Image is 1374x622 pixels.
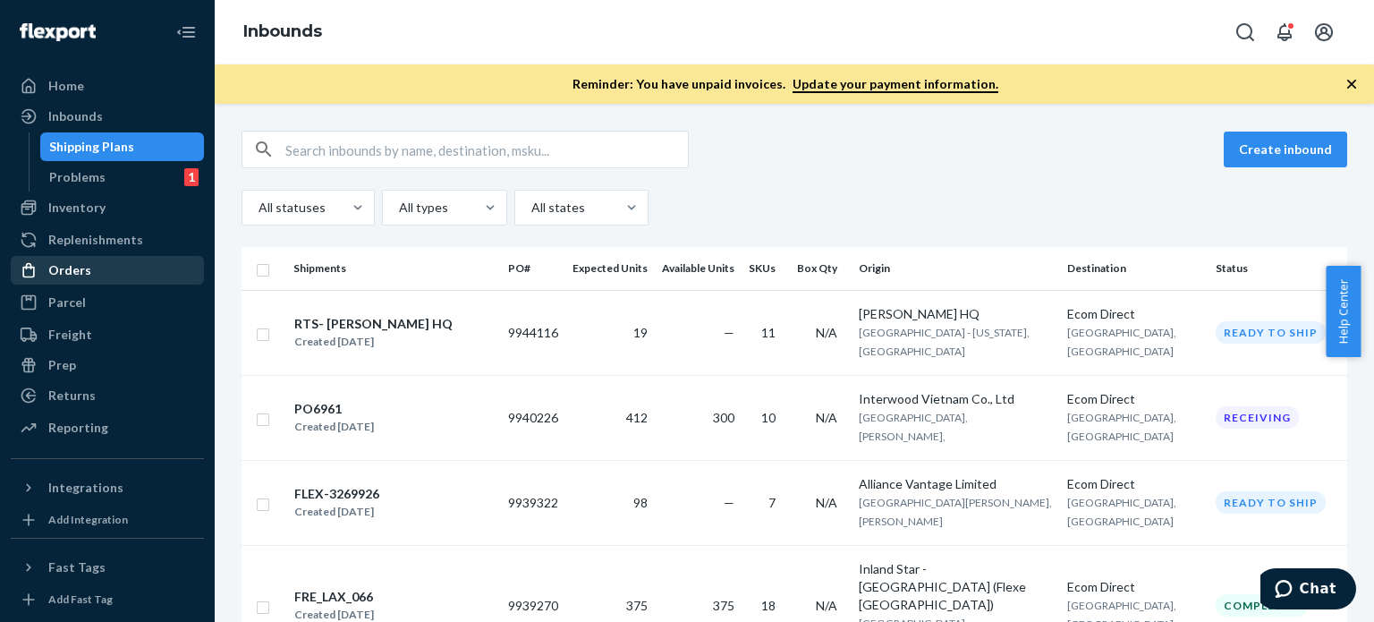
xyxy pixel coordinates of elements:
a: Add Integration [11,509,204,531]
img: Flexport logo [20,23,96,41]
input: All statuses [257,199,259,217]
td: 9944116 [501,290,565,375]
div: FRE_LAX_066 [294,588,374,606]
div: Inventory [48,199,106,217]
th: Shipments [286,247,501,290]
a: Add Fast Tag [11,589,204,610]
div: Add Integration [48,512,128,527]
div: Ecom Direct [1067,475,1201,493]
div: RTS- [PERSON_NAME] HQ [294,315,453,333]
div: Home [48,77,84,95]
th: PO# [501,247,565,290]
span: 18 [761,598,776,613]
th: Expected Units [565,247,655,290]
div: Fast Tags [48,558,106,576]
a: Freight [11,320,204,349]
div: Created [DATE] [294,503,379,521]
td: 9939322 [501,460,565,545]
div: Created [DATE] [294,333,453,351]
ol: breadcrumbs [229,6,336,58]
span: 98 [633,495,648,510]
span: [GEOGRAPHIC_DATA][PERSON_NAME], [PERSON_NAME] [859,496,1052,528]
span: 11 [761,325,776,340]
a: Reporting [11,413,204,442]
div: Receiving [1216,406,1299,429]
a: Inbounds [243,21,322,41]
div: Integrations [48,479,123,497]
span: [GEOGRAPHIC_DATA] - [US_STATE], [GEOGRAPHIC_DATA] [859,326,1030,358]
input: Search inbounds by name, destination, msku... [285,132,688,167]
div: Ready to ship [1216,321,1326,344]
span: — [724,495,734,510]
button: Open notifications [1267,14,1302,50]
div: Inland Star - [GEOGRAPHIC_DATA] (Flexe [GEOGRAPHIC_DATA]) [859,560,1053,614]
a: Returns [11,381,204,410]
div: FLEX-3269926 [294,485,379,503]
button: Fast Tags [11,553,204,582]
th: Available Units [655,247,742,290]
div: Created [DATE] [294,418,374,436]
div: Shipping Plans [49,138,134,156]
a: Orders [11,256,204,285]
th: SKUs [742,247,790,290]
input: All states [530,199,531,217]
div: Completed [1216,594,1308,617]
button: Create inbound [1224,132,1347,167]
div: Returns [48,387,96,405]
div: 1 [184,168,199,186]
th: Status [1209,247,1347,290]
input: All types [397,199,399,217]
div: Orders [48,261,91,279]
a: Problems1 [40,163,205,192]
div: Ecom Direct [1067,578,1201,596]
div: Add Fast Tag [48,592,113,607]
a: Shipping Plans [40,132,205,161]
a: Inbounds [11,102,204,131]
div: Replenishments [48,231,143,249]
span: 412 [626,410,648,425]
button: Open Search Box [1227,14,1263,50]
div: Alliance Vantage Limited [859,475,1053,493]
div: Prep [48,356,76,374]
div: Parcel [48,294,86,311]
span: N/A [816,495,837,510]
div: Problems [49,168,106,186]
div: Ecom Direct [1067,305,1201,323]
div: [PERSON_NAME] HQ [859,305,1053,323]
span: 375 [626,598,648,613]
div: Ecom Direct [1067,390,1201,408]
span: N/A [816,325,837,340]
span: 375 [713,598,734,613]
button: Close Navigation [168,14,204,50]
a: Replenishments [11,226,204,254]
div: Interwood Vietnam Co., Ltd [859,390,1053,408]
span: [GEOGRAPHIC_DATA], [GEOGRAPHIC_DATA] [1067,411,1176,443]
button: Open account menu [1306,14,1342,50]
div: PO6961 [294,400,374,418]
th: Origin [852,247,1060,290]
iframe: Opens a widget where you can chat to one of our agents [1260,568,1356,613]
div: Reporting [48,419,108,437]
div: Inbounds [48,107,103,125]
button: Help Center [1326,266,1361,357]
span: 10 [761,410,776,425]
p: Reminder: You have unpaid invoices. [572,75,998,93]
span: [GEOGRAPHIC_DATA], [PERSON_NAME], [859,411,968,443]
div: Freight [48,326,92,344]
span: N/A [816,598,837,613]
div: Ready to ship [1216,491,1326,514]
span: — [724,325,734,340]
button: Integrations [11,473,204,502]
span: [GEOGRAPHIC_DATA], [GEOGRAPHIC_DATA] [1067,326,1176,358]
th: Destination [1060,247,1209,290]
span: 19 [633,325,648,340]
span: 300 [713,410,734,425]
span: N/A [816,410,837,425]
td: 9940226 [501,375,565,460]
a: Parcel [11,288,204,317]
span: 7 [768,495,776,510]
a: Prep [11,351,204,379]
a: Home [11,72,204,100]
